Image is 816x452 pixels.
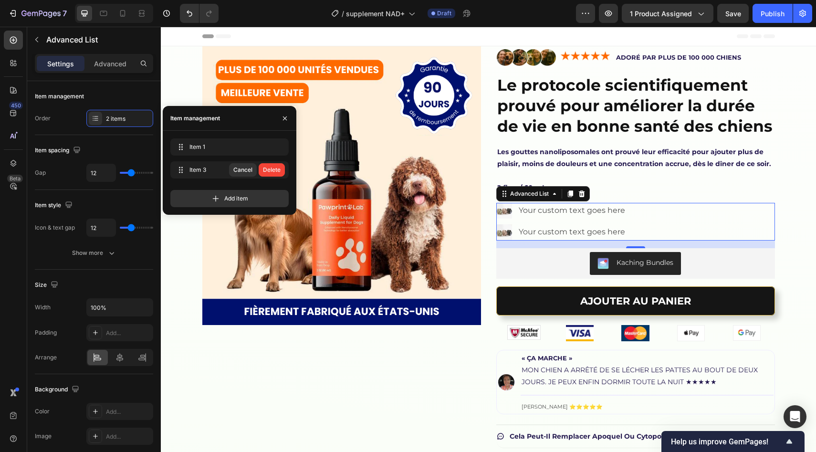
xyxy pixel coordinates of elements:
[671,437,784,446] span: Help us improve GemPages!
[342,9,344,19] span: /
[429,225,520,248] button: Kaching Bundles
[87,219,115,236] input: Auto
[189,143,266,151] span: Item 1
[259,163,285,177] button: Delete
[170,114,220,123] div: Item management
[335,260,614,289] button: <strong>AJOUTER AU PANIER</strong>
[346,298,380,313] img: gempages_579812532835844629-7ef26c52-edf8-4475-9dd4-f5fbd928af2b.png
[47,59,74,69] p: Settings
[263,166,281,174] div: Delete
[437,9,451,18] span: Draft
[725,10,741,18] span: Save
[7,175,23,182] div: Beta
[180,4,219,23] div: Undo/Redo
[9,102,23,109] div: 450
[335,176,351,192] img: image_demo.jpg
[35,328,57,337] div: Padding
[35,353,57,362] div: Arrange
[233,166,252,174] div: Cancel
[35,92,84,101] div: Item management
[419,265,530,284] strong: AJOUTER AU PANIER
[336,155,613,167] p: 2 fl oz / 60 mL
[335,118,614,168] div: Rich Text Editor. Editing area: main
[784,405,806,428] div: Open Intercom Messenger
[361,327,411,335] strong: « ÇA MARCHE »
[761,9,785,19] div: Publish
[35,223,75,232] div: Icon & text gap
[572,298,600,314] img: gempages_579812532835844629-bee54dbc-9a07-413f-89e5-ab1db4a853de.png
[337,347,355,365] img: r5-4.jpg
[717,4,749,23] button: Save
[106,432,151,441] div: Add...
[437,231,448,242] img: KachingBundles.png
[456,231,513,241] div: Kaching Bundles
[405,298,433,315] img: gempages_579812532835844629-0fd37e00-1938-42ca-9c24-db76336f2082.png
[349,405,516,414] strong: cela peut-il remplacer apoquel ou cytopoint ?
[35,432,52,441] div: Image
[357,176,469,192] div: Your custom text goes here
[753,4,793,23] button: Publish
[189,166,228,174] span: Item 3
[357,198,469,213] div: Your custom text goes here
[35,407,50,416] div: Color
[106,115,151,123] div: 2 items
[346,9,405,19] span: supplement NAD+
[335,47,614,111] h2: Le protocole scientifiquement prouvé pour améliorer la durée de vie en bonne santé des chiens
[671,436,795,447] button: Show survey - Help us improve GemPages!
[87,299,153,316] input: Auto
[87,164,115,181] input: Auto
[35,199,74,212] div: Item style
[106,329,151,337] div: Add...
[516,298,544,315] img: gempages_579812532835844629-3edf9b52-57d2-4dc9-afba-2888abfba4ca.png
[35,114,51,123] div: Order
[460,298,488,315] img: gempages_579812532835844629-80f1870c-8963-4e81-a76d-c856f427375b.png
[94,59,126,69] p: Advanced
[361,376,611,386] p: [PERSON_NAME] ⭐️⭐️⭐️⭐️⭐️
[63,8,67,19] p: 7
[630,9,692,19] span: 1 product assigned
[72,248,116,258] div: Show more
[224,194,248,203] span: Add item
[455,27,580,34] strong: ADORÉ PAR PLUS DE 100 000 CHIENS
[335,198,351,213] img: image_demo.jpg
[361,338,611,362] p: Mon chien a arrêté de se lécher les pattes au bout de deux jours. Je peux enfin dormir toute la n...
[35,168,46,177] div: Gap
[347,163,390,171] div: Advanced List
[35,144,83,157] div: Item spacing
[336,121,610,141] strong: Les gouttes nanoliposomales ont prouvé leur efficacité pour ajouter plus de plaisir, moins de dou...
[35,279,60,292] div: Size
[35,383,81,396] div: Background
[35,244,153,262] button: Show more
[46,34,149,45] p: Advanced List
[106,408,151,416] div: Add...
[161,27,816,452] iframe: To enrich screen reader interactions, please activate Accessibility in Grammarly extension settings
[229,163,257,177] button: Cancel
[4,4,71,23] button: 7
[35,303,51,312] div: Width
[622,4,713,23] button: 1 product assigned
